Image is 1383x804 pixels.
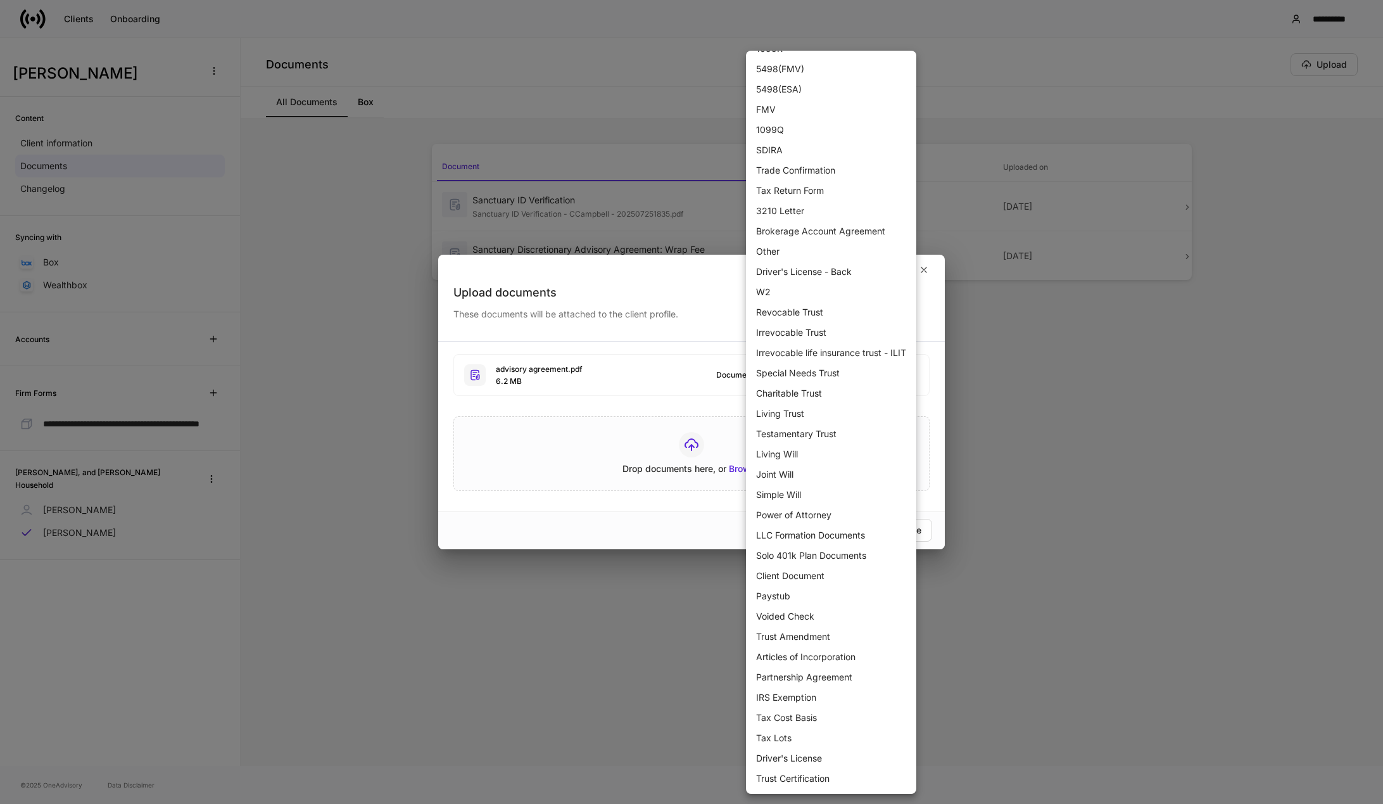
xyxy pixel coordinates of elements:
li: Articles of Incorporation [746,647,916,667]
li: Joint Will [746,464,916,485]
li: Charitable Trust [746,383,916,404]
li: Tax Lots [746,728,916,748]
li: Living Trust [746,404,916,424]
li: Brokerage Account Agreement [746,221,916,241]
li: Driver's License - Back [746,262,916,282]
li: FMV [746,99,916,120]
li: Simple Will [746,485,916,505]
li: LLC Formation Documents [746,525,916,546]
li: Paystub [746,586,916,606]
li: 3210 Letter [746,201,916,221]
li: Special Needs Trust [746,363,916,383]
li: Solo 401k Plan Documents [746,546,916,566]
li: Tax Cost Basis [746,708,916,728]
li: W2 [746,282,916,302]
li: Living Will [746,444,916,464]
li: Client Document [746,566,916,586]
li: Testamentary Trust [746,424,916,444]
li: SDIRA [746,140,916,160]
li: Voided Check [746,606,916,627]
li: Power of Attorney [746,505,916,525]
li: Trust Certification [746,769,916,789]
li: 5498(ESA) [746,79,916,99]
li: Revocable Trust [746,302,916,322]
li: Trade Confirmation [746,160,916,181]
li: 5498(FMV) [746,59,916,79]
li: Other [746,241,916,262]
li: Irrevocable life insurance trust - ILIT [746,343,916,363]
li: 1099Q [746,120,916,140]
li: Tax Return Form [746,181,916,201]
li: Driver's License [746,748,916,769]
li: Irrevocable Trust [746,322,916,343]
li: Partnership Agreement [746,667,916,687]
li: IRS Exemption [746,687,916,708]
li: Trust Amendment [746,627,916,647]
